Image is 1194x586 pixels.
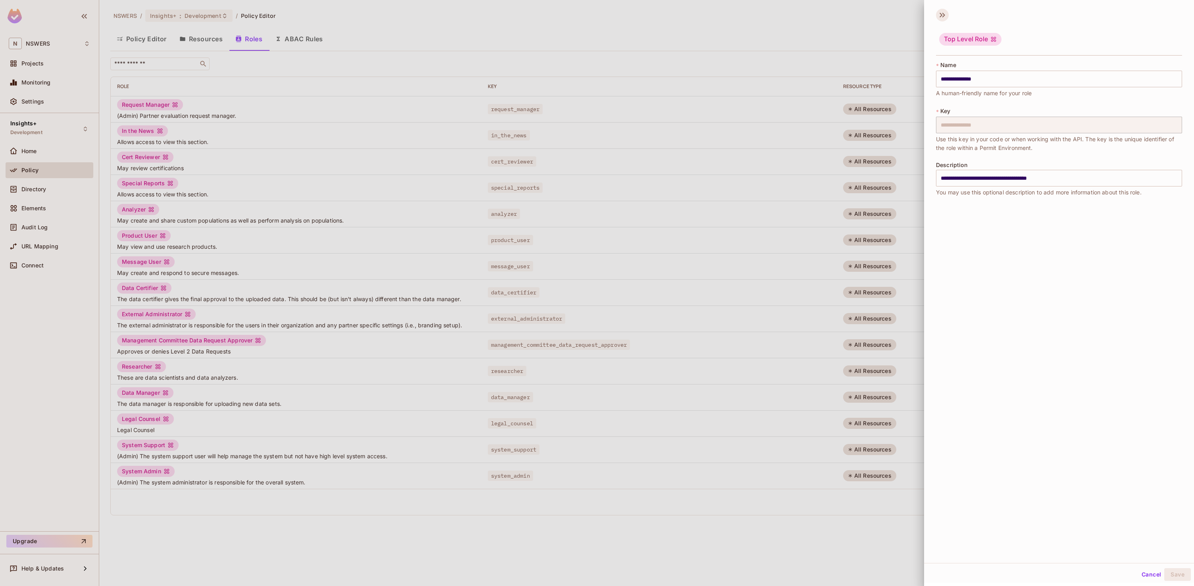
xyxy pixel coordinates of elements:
span: Use this key in your code or when working with the API. The key is the unique identifier of the r... [936,135,1182,152]
button: Save [1164,568,1191,581]
span: Name [940,62,956,68]
span: A human-friendly name for your role [936,89,1032,98]
span: You may use this optional description to add more information about this role. [936,188,1142,197]
span: Description [936,162,967,168]
div: Top Level Role [939,33,1001,46]
span: Key [940,108,950,114]
button: Cancel [1138,568,1164,581]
